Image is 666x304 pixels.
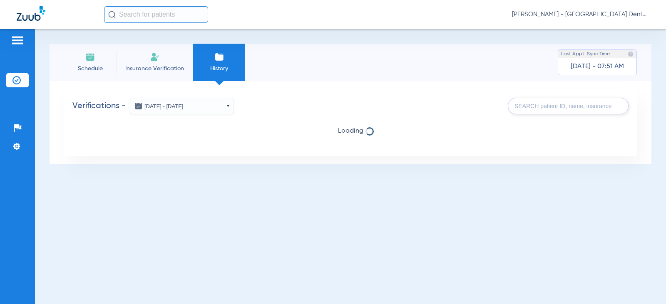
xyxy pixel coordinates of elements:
input: SEARCH patient ID, name, insurance [508,98,629,114]
span: Last Appt. Sync Time: [561,50,611,58]
span: Loading [72,127,629,135]
img: Search Icon [108,11,116,18]
img: Manual Insurance Verification [150,52,160,62]
span: Schedule [70,64,110,73]
input: Search for patients [104,6,208,23]
img: last sync help info [628,51,634,57]
img: hamburger-icon [11,35,24,45]
span: [DATE] - 07:51 AM [571,62,624,71]
img: History [214,52,224,62]
span: Insurance Verification [122,64,187,73]
img: Zuub Logo [17,6,45,21]
span: [PERSON_NAME] - [GEOGRAPHIC_DATA] Dental Care [512,10,649,19]
span: History [199,64,239,73]
h2: Verifications - [72,98,234,114]
button: [DATE] - [DATE] [130,98,234,114]
img: Schedule [85,52,95,62]
img: date icon [134,102,143,110]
